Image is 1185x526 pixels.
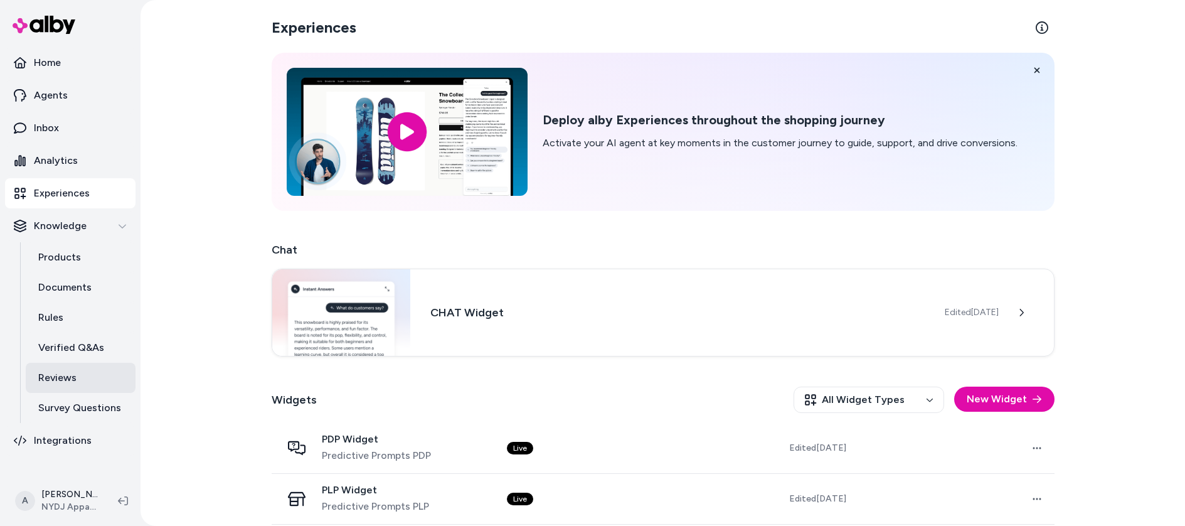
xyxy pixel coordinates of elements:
p: Inbox [34,121,59,136]
a: Integrations [5,426,136,456]
a: Experiences [5,178,136,208]
button: New Widget [954,387,1055,412]
p: Experiences [34,186,90,201]
p: Rules [38,310,63,325]
a: Chat widgetCHAT WidgetEdited[DATE] [272,269,1055,357]
img: alby Logo [13,16,75,34]
button: A[PERSON_NAME]NYDJ Apparel [8,481,108,521]
a: Documents [26,272,136,303]
h2: Experiences [272,18,356,38]
a: Verified Q&As [26,333,136,363]
p: Integrations [34,433,92,448]
p: [PERSON_NAME] [41,488,98,501]
span: Edited [DATE] [789,442,846,454]
h2: Chat [272,241,1055,259]
span: PLP Widget [322,484,429,496]
button: All Widget Types [794,387,944,413]
p: Activate your AI agent at key moments in the customer journey to guide, support, and drive conver... [543,136,1018,151]
a: Reviews [26,363,136,393]
p: Agents [34,88,68,103]
a: Agents [5,80,136,110]
h2: Deploy alby Experiences throughout the shopping journey [543,112,1018,128]
p: Products [38,250,81,265]
span: Predictive Prompts PDP [322,448,431,463]
h2: Widgets [272,391,317,409]
a: Analytics [5,146,136,176]
span: A [15,491,35,511]
a: Survey Questions [26,393,136,423]
span: Edited [DATE] [789,493,846,505]
div: Live [507,442,533,454]
p: Documents [38,280,92,295]
button: Knowledge [5,211,136,241]
p: Reviews [38,370,77,385]
span: PDP Widget [322,433,431,446]
h3: CHAT Widget [430,304,924,321]
span: Edited [DATE] [945,306,999,319]
a: Products [26,242,136,272]
span: Predictive Prompts PLP [322,499,429,514]
p: Analytics [34,153,78,168]
p: Verified Q&As [38,340,104,355]
a: Home [5,48,136,78]
div: Live [507,493,533,505]
p: Survey Questions [38,400,121,416]
p: Home [34,55,61,70]
a: Rules [26,303,136,333]
a: Inbox [5,113,136,143]
span: NYDJ Apparel [41,501,98,513]
p: Knowledge [34,218,87,233]
img: Chat widget [272,269,411,356]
